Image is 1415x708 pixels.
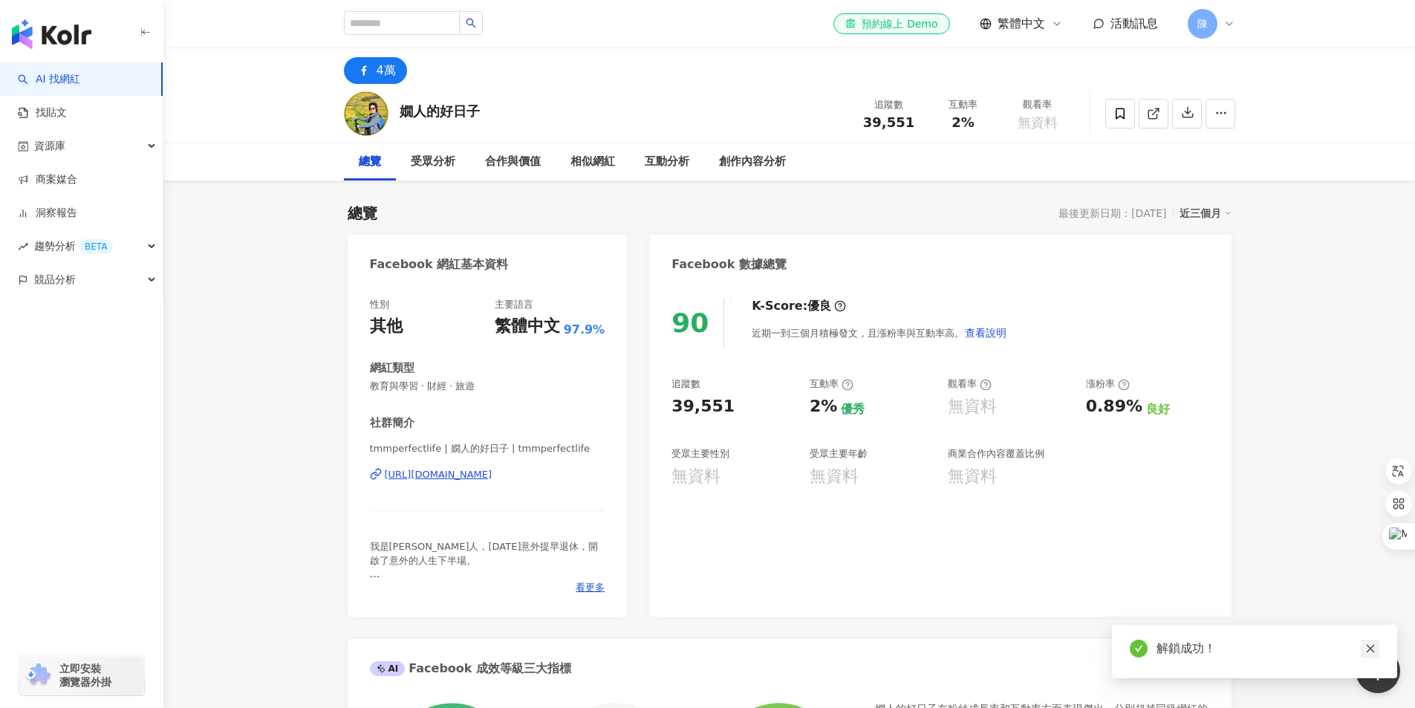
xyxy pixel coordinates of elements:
span: 無資料 [1018,115,1058,130]
div: 近期一到三個月積極發文，且漲粉率與互動率高。 [752,318,1007,348]
div: Facebook 網紅基本資料 [370,256,509,273]
div: 39,551 [671,395,735,418]
div: 無資料 [948,395,997,418]
a: 找貼文 [18,105,67,120]
div: 相似網紅 [570,153,615,171]
div: 優秀 [841,401,865,418]
div: 網紅類型 [370,360,414,376]
span: 查看說明 [965,327,1006,339]
span: 陳 [1197,16,1208,32]
div: 社群簡介 [370,415,414,431]
button: 4萬 [344,57,407,84]
div: 總覽 [359,153,381,171]
div: 合作與價值 [485,153,541,171]
div: 90 [671,308,709,338]
div: 觀看率 [1009,97,1066,112]
div: Facebook 數據總覽 [671,256,787,273]
a: 預約線上 Demo [833,13,949,34]
div: 嫺人的好日子 [400,102,480,120]
div: 2% [810,395,837,418]
a: chrome extension立即安裝 瀏覽器外掛 [19,655,144,695]
span: 資源庫 [34,129,65,163]
div: 其他 [370,315,403,338]
div: 總覽 [348,203,377,224]
span: check-circle [1130,640,1148,657]
span: 看更多 [576,581,605,594]
div: Facebook 成效等級三大指標 [370,660,572,677]
div: 受眾主要性別 [671,447,729,461]
span: 趨勢分析 [34,230,113,263]
button: 查看說明 [964,318,1007,348]
div: 解鎖成功！ [1157,640,1379,657]
div: 互動分析 [645,153,689,171]
img: logo [12,19,91,49]
div: 無資料 [948,465,997,488]
div: BETA [79,239,113,254]
div: 追蹤數 [671,377,700,391]
div: [URL][DOMAIN_NAME] [385,468,492,481]
img: KOL Avatar [344,91,388,136]
a: 商案媒合 [18,172,77,187]
div: 觀看率 [948,377,992,391]
div: 無資料 [671,465,720,488]
div: 繁體中文 [495,315,560,338]
div: 良好 [1146,401,1170,418]
div: 漲粉率 [1086,377,1130,391]
img: chrome extension [24,663,53,687]
div: 創作內容分析 [719,153,786,171]
div: 無資料 [810,465,859,488]
a: [URL][DOMAIN_NAME] [370,468,605,481]
div: 互動率 [935,97,992,112]
span: search [466,18,476,28]
div: 商業合作內容覆蓋比例 [948,447,1044,461]
div: 最後更新日期：[DATE] [1058,207,1166,219]
div: 性別 [370,298,389,311]
a: searchAI 找網紅 [18,72,80,87]
a: 洞察報告 [18,206,77,221]
span: rise [18,241,28,252]
div: 0.89% [1086,395,1142,418]
span: 39,551 [863,114,914,130]
div: 受眾主要年齡 [810,447,868,461]
span: close [1365,643,1376,654]
span: 競品分析 [34,263,76,296]
span: 活動訊息 [1110,16,1158,30]
div: AI [370,661,406,676]
span: tmmperfectlife | 嫺人的好日子 | tmmperfectlife [370,442,605,455]
span: 2% [952,115,975,130]
div: 近三個月 [1180,204,1232,223]
div: 受眾分析 [411,153,455,171]
span: 立即安裝 瀏覽器外掛 [59,662,111,689]
div: 預約線上 Demo [845,16,937,31]
span: 繁體中文 [998,16,1045,32]
span: 97.9% [564,322,605,338]
div: K-Score : [752,298,846,314]
div: 優良 [807,298,831,314]
div: 追蹤數 [861,97,917,112]
div: 4萬 [377,60,396,81]
div: 主要語言 [495,298,533,311]
div: 互動率 [810,377,853,391]
span: 教育與學習 · 財經 · 旅遊 [370,380,605,393]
